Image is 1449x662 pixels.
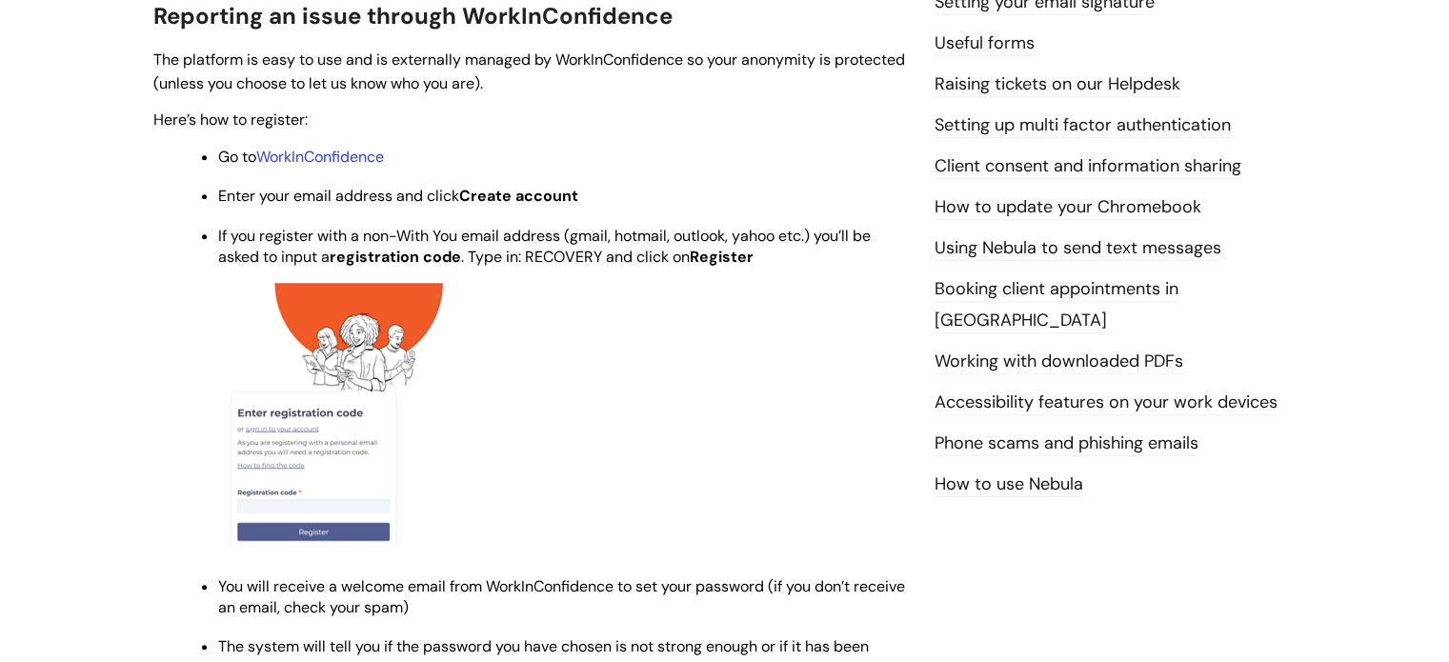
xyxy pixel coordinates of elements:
a: Useful forms [935,31,1035,56]
span: You will receive a welcome email from WorkInConfidence to set your password (if you don’t receive... [218,576,905,617]
span: Go to [218,147,384,167]
a: WorkInConfidence [256,147,384,167]
a: Booking client appointments in [GEOGRAPHIC_DATA] [935,277,1178,332]
span: Reporting an issue through WorkInConfidence [153,1,673,30]
strong: Create account [459,186,578,206]
a: Accessibility features on your work devices [935,391,1278,415]
span: Here’s how to register: [153,110,308,130]
span: If you register with a non-With You email address (gmail, hotmail, outlook, yahoo etc.) you’ll be... [218,226,871,417]
a: How to use Nebula [935,472,1083,497]
strong: Register [218,247,754,417]
a: Setting up multi factor authentication [935,113,1231,138]
span: The platform is easy to use and is externally managed by WorkInConfidence so your anonymity is pr... [153,50,905,93]
a: Raising tickets on our Helpdesk [935,72,1180,97]
a: Phone scams and phishing emails [935,431,1198,456]
span: Enter your email address and click [218,186,578,206]
a: Client consent and information sharing [935,154,1241,179]
img: -Zqwhi0E4VlF3jFFi7xt3tE4SAe-GwGNsQ.png [218,268,448,549]
a: How to update your Chromebook [935,195,1201,220]
a: Working with downloaded PDFs [935,350,1183,374]
strong: registration code [330,247,461,267]
a: Using Nebula to send text messages [935,236,1221,261]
